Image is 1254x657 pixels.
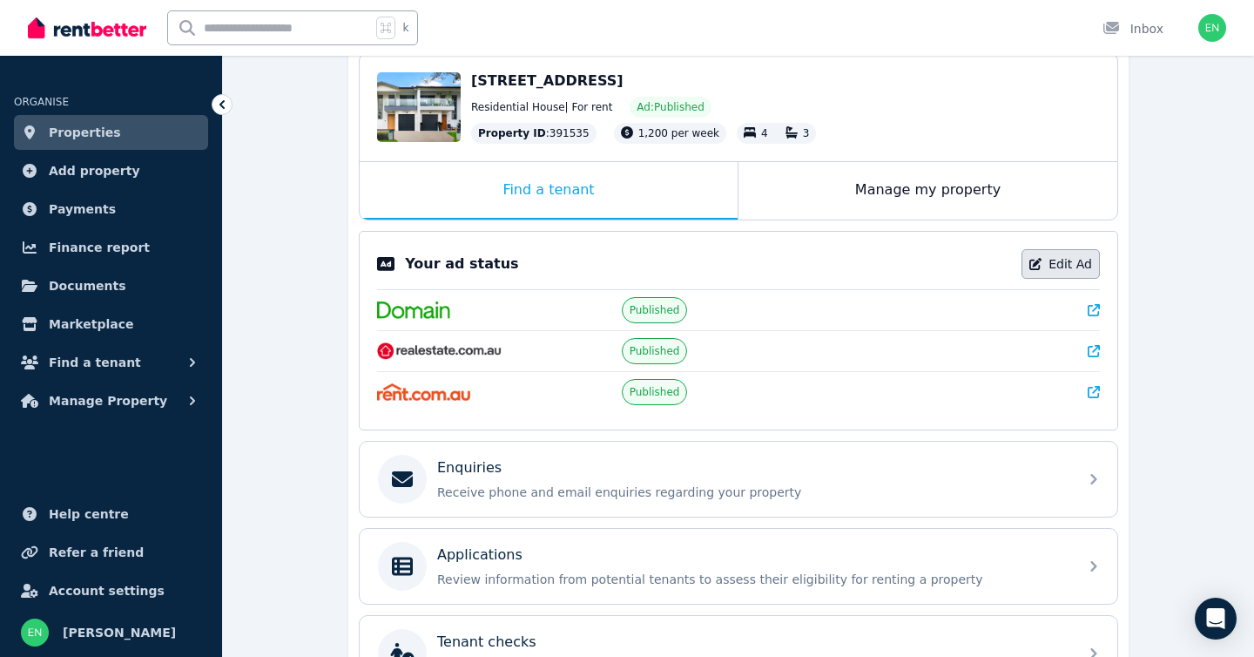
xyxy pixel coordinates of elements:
[49,160,140,181] span: Add property
[437,484,1068,501] p: Receive phone and email enquiries regarding your property
[630,385,680,399] span: Published
[28,15,146,41] img: RentBetter
[1198,14,1226,42] img: Ed Nataraj
[14,345,208,380] button: Find a tenant
[14,192,208,227] a: Payments
[49,542,144,563] span: Refer a friend
[437,632,536,653] p: Tenant checks
[14,573,208,608] a: Account settings
[478,126,546,140] span: Property ID
[49,199,116,220] span: Payments
[49,237,150,258] span: Finance report
[14,230,208,265] a: Finance report
[405,254,518,274] p: Your ad status
[49,352,141,373] span: Find a tenant
[49,122,121,143] span: Properties
[377,301,450,319] img: Domain.com.au
[49,580,165,601] span: Account settings
[637,100,704,114] span: Ad: Published
[471,123,597,144] div: : 391535
[14,383,208,418] button: Manage Property
[630,344,680,358] span: Published
[14,535,208,570] a: Refer a friend
[49,314,133,335] span: Marketplace
[21,619,49,647] img: Ed Nataraj
[377,383,470,401] img: Rent.com.au
[14,153,208,188] a: Add property
[377,342,502,360] img: RealEstate.com.au
[63,622,176,643] span: [PERSON_NAME]
[437,545,522,566] p: Applications
[14,307,208,342] a: Marketplace
[14,268,208,303] a: Documents
[49,390,167,411] span: Manage Property
[437,571,1068,588] p: Review information from potential tenants to assess their eligibility for renting a property
[761,127,768,139] span: 4
[360,529,1117,604] a: ApplicationsReview information from potential tenants to assess their eligibility for renting a p...
[471,100,612,114] span: Residential House | For rent
[49,275,126,296] span: Documents
[360,162,738,220] div: Find a tenant
[14,96,69,108] span: ORGANISE
[360,442,1117,517] a: EnquiriesReceive phone and email enquiries regarding your property
[638,127,719,139] span: 1,200 per week
[14,497,208,532] a: Help centre
[1102,20,1163,37] div: Inbox
[1195,598,1237,640] div: Open Intercom Messenger
[471,72,624,89] span: [STREET_ADDRESS]
[1021,249,1100,279] a: Edit Ad
[14,115,208,150] a: Properties
[630,303,680,317] span: Published
[49,504,129,525] span: Help centre
[402,21,408,35] span: k
[738,162,1117,220] div: Manage my property
[437,457,502,478] p: Enquiries
[803,127,810,139] span: 3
